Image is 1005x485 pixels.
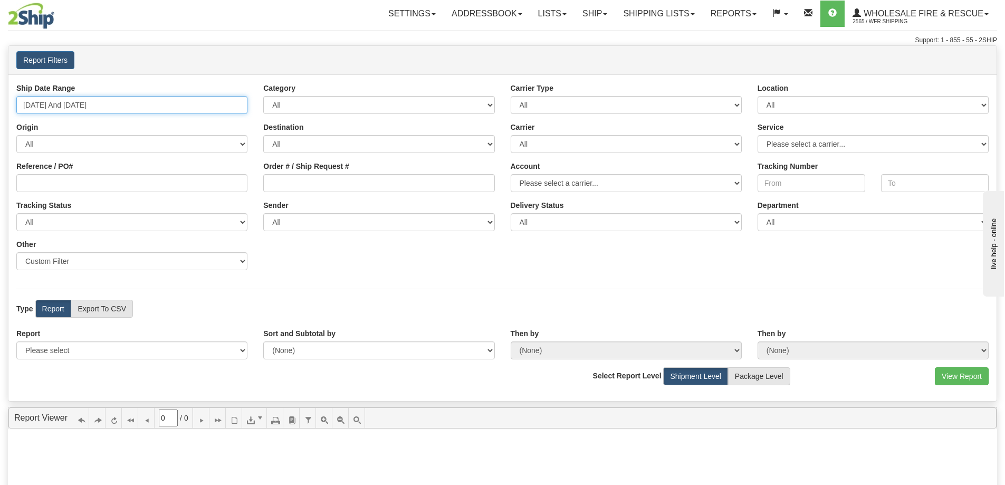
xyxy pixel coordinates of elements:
[35,300,71,318] label: Report
[881,174,989,192] input: To
[853,16,932,27] span: 2565 / WFR Shipping
[263,83,295,93] label: Category
[8,36,997,45] div: Support: 1 - 855 - 55 - 2SHIP
[380,1,444,27] a: Settings
[444,1,530,27] a: Addressbook
[511,328,539,339] label: Then by
[263,161,349,172] label: Order # / Ship Request #
[16,303,33,314] label: Type
[16,51,74,69] button: Report Filters
[16,161,73,172] label: Reference / PO#
[511,213,742,231] select: Please ensure data set in report has been RECENTLY tracked from your Shipment History
[263,328,336,339] label: Sort and Subtotal by
[758,200,799,211] label: Department
[511,83,553,93] label: Carrier Type
[758,161,818,172] label: Tracking Number
[663,367,728,385] label: Shipment Level
[71,300,133,318] label: Export To CSV
[861,9,983,18] span: WHOLESALE FIRE & RESCUE
[511,122,535,132] label: Carrier
[180,413,182,423] span: /
[263,122,303,132] label: Destination
[575,1,615,27] a: Ship
[8,9,98,17] div: live help - online
[758,83,788,93] label: Location
[703,1,764,27] a: Reports
[16,122,38,132] label: Origin
[845,1,997,27] a: WHOLESALE FIRE & RESCUE 2565 / WFR Shipping
[16,83,75,93] label: Ship Date Range
[758,328,786,339] label: Then by
[530,1,575,27] a: Lists
[935,367,989,385] button: View Report
[16,200,71,211] label: Tracking Status
[593,370,662,381] label: Select Report Level
[981,188,1004,296] iframe: chat widget
[758,174,865,192] input: From
[184,413,188,423] span: 0
[511,200,564,211] label: Please ensure data set in report has been RECENTLY tracked from your Shipment History
[8,3,54,29] img: logo2565.jpg
[263,200,288,211] label: Sender
[14,413,68,422] a: Report Viewer
[758,122,784,132] label: Service
[511,161,540,172] label: Account
[615,1,702,27] a: Shipping lists
[728,367,790,385] label: Package Level
[16,328,40,339] label: Report
[16,239,36,250] label: Other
